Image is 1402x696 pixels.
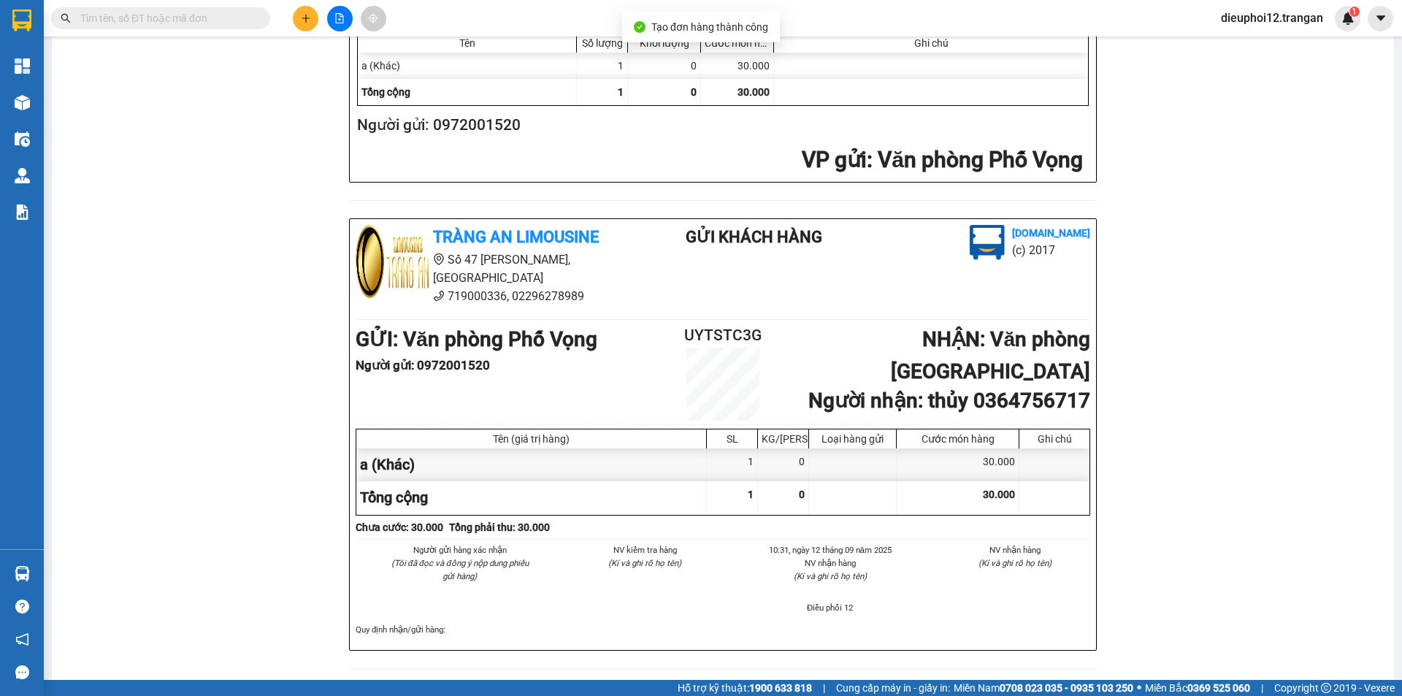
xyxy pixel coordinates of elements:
div: Loại hàng gửi [813,433,892,445]
sup: 1 [1349,7,1360,17]
li: NV kiểm tra hàng [570,543,721,557]
button: aim [361,6,386,31]
span: Tổng cộng [361,86,410,98]
div: Tên [361,37,572,49]
strong: 0369 525 060 [1187,682,1250,694]
span: dieuphoi12.trangan [1209,9,1335,27]
h2: Người gửi: 0972001520 [357,113,1083,137]
li: Số 47 [PERSON_NAME], [GEOGRAPHIC_DATA] [356,251,627,287]
div: Quy định nhận/gửi hàng : [356,623,1090,636]
div: 0 [758,448,809,481]
div: Khối lượng [632,37,697,49]
span: | [1261,680,1263,696]
div: KG/[PERSON_NAME] [762,433,805,445]
span: message [15,665,29,679]
span: Cung cấp máy in - giấy in: [836,680,950,696]
span: 1 [748,489,754,500]
span: 30.000 [738,86,770,98]
i: (Kí và ghi rõ họ tên) [608,558,681,568]
span: question-circle [15,600,29,613]
img: dashboard-icon [15,58,30,74]
div: a (Khác) [356,448,707,481]
div: 30.000 [701,53,774,79]
b: Gửi khách hàng [686,228,822,246]
span: 0 [691,86,697,98]
div: 1 [707,448,758,481]
button: plus [293,6,318,31]
b: GỬI : Văn phòng Phố Vọng [356,327,597,351]
li: NV nhận hàng [755,557,905,570]
div: a (Khác) [358,53,577,79]
h2: UYTSTC3G [662,324,784,348]
img: warehouse-icon [15,95,30,110]
li: 10:31, ngày 12 tháng 09 năm 2025 [755,543,905,557]
div: 30.000 [897,448,1019,481]
img: logo-vxr [12,9,31,31]
li: 719000336, 02296278989 [356,287,627,305]
b: Tổng phải thu: 30.000 [449,521,550,533]
div: Ghi chú [778,37,1084,49]
span: 0 [799,489,805,500]
button: file-add [327,6,353,31]
img: warehouse-icon [15,131,30,147]
li: Điều phối 12 [755,601,905,614]
span: Tạo đơn hàng thành công [651,21,768,33]
img: warehouse-icon [15,566,30,581]
span: file-add [334,13,345,23]
div: Cước món hàng [705,37,770,49]
span: 1 [618,86,624,98]
span: notification [15,632,29,646]
i: (Kí và ghi rõ họ tên) [794,571,867,581]
img: logo.jpg [356,225,429,298]
h2: : Văn phòng Phố Vọng [357,145,1083,175]
div: SL [710,433,754,445]
i: (Tôi đã đọc và đồng ý nộp dung phiếu gửi hàng) [391,558,529,581]
img: icon-new-feature [1341,12,1355,25]
button: caret-down [1368,6,1393,31]
span: Miền Nam [954,680,1133,696]
input: Tìm tên, số ĐT hoặc mã đơn [80,10,253,26]
span: Tổng cộng [360,489,428,506]
span: plus [301,13,311,23]
span: Hỗ trợ kỹ thuật: [678,680,812,696]
span: environment [433,253,445,265]
span: check-circle [634,21,646,33]
div: 1 [577,53,628,79]
li: Người gửi hàng xác nhận [385,543,535,557]
span: Miền Bắc [1145,680,1250,696]
span: aim [368,13,378,23]
span: VP gửi [802,147,867,172]
b: NHẬN : Văn phòng [GEOGRAPHIC_DATA] [891,327,1090,383]
div: Số lượng [581,37,624,49]
img: warehouse-icon [15,168,30,183]
span: | [823,680,825,696]
li: (c) 2017 [1012,241,1090,259]
div: Ghi chú [1023,433,1086,445]
li: NV nhận hàng [941,543,1091,557]
span: 30.000 [983,489,1015,500]
div: Tên (giá trị hàng) [360,433,702,445]
span: ⚪️ [1137,685,1141,691]
strong: 1900 633 818 [749,682,812,694]
span: copyright [1321,683,1331,693]
img: solution-icon [15,204,30,220]
b: Người gửi : 0972001520 [356,358,490,372]
b: Tràng An Limousine [433,228,599,246]
b: [DOMAIN_NAME] [1012,227,1090,239]
div: 0 [628,53,701,79]
i: (Kí và ghi rõ họ tên) [978,558,1051,568]
b: Chưa cước : 30.000 [356,521,443,533]
div: Cước món hàng [900,433,1015,445]
strong: 0708 023 035 - 0935 103 250 [1000,682,1133,694]
span: search [61,13,71,23]
span: phone [433,290,445,302]
span: caret-down [1374,12,1387,25]
img: logo.jpg [970,225,1005,260]
span: 1 [1352,7,1357,17]
b: Người nhận : thủy 0364756717 [808,389,1090,413]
